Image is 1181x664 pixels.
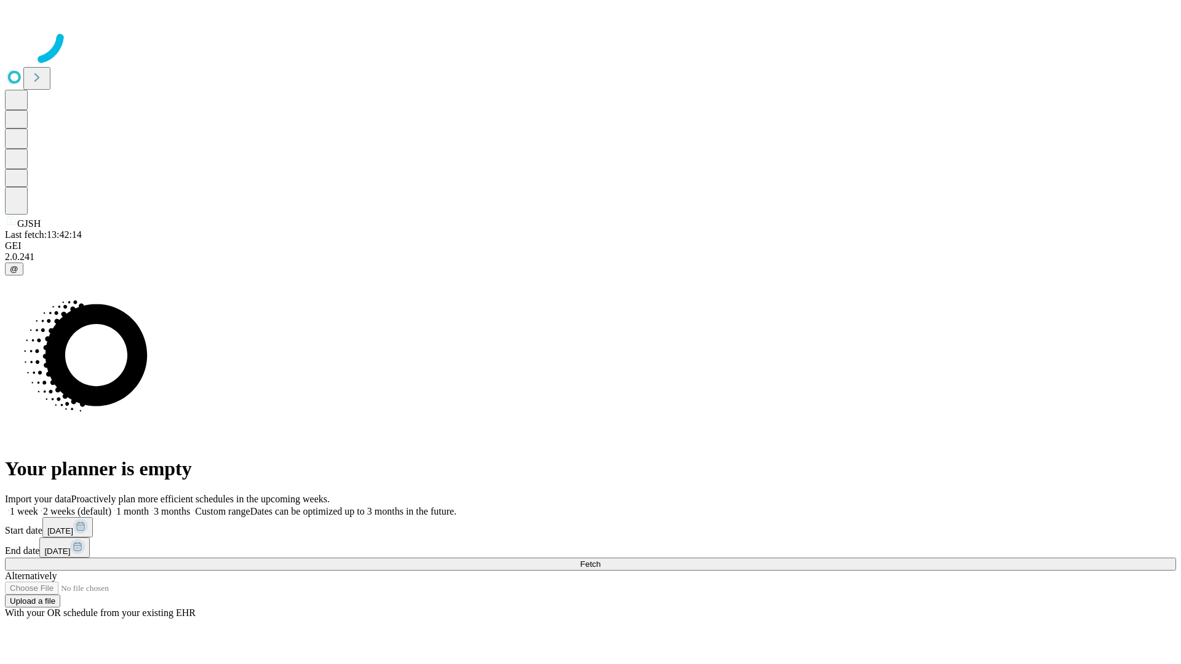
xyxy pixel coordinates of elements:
[5,517,1176,537] div: Start date
[5,571,57,581] span: Alternatively
[47,526,73,536] span: [DATE]
[5,229,82,240] span: Last fetch: 13:42:14
[154,506,190,516] span: 3 months
[5,457,1176,480] h1: Your planner is empty
[5,595,60,607] button: Upload a file
[43,506,111,516] span: 2 weeks (default)
[17,218,41,229] span: GJSH
[5,558,1176,571] button: Fetch
[5,607,196,618] span: With your OR schedule from your existing EHR
[71,494,330,504] span: Proactively plan more efficient schedules in the upcoming weeks.
[42,517,93,537] button: [DATE]
[39,537,90,558] button: [DATE]
[5,263,23,275] button: @
[5,494,71,504] span: Import your data
[5,537,1176,558] div: End date
[5,251,1176,263] div: 2.0.241
[10,264,18,274] span: @
[44,547,70,556] span: [DATE]
[250,506,456,516] span: Dates can be optimized up to 3 months in the future.
[195,506,250,516] span: Custom range
[5,240,1176,251] div: GEI
[580,559,600,569] span: Fetch
[10,506,38,516] span: 1 week
[116,506,149,516] span: 1 month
